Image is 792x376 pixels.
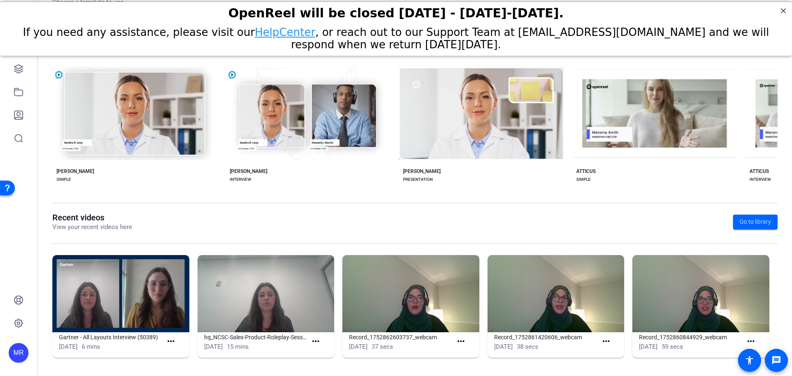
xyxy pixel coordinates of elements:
span: 38 secs [517,343,538,350]
div: [PERSON_NAME] [403,168,441,175]
div: INTERVIEW [750,176,771,183]
span: Go to library [740,218,771,226]
h1: Record_1752862603737_webcam [349,332,453,342]
span: 59 secs [662,343,683,350]
span: [DATE] [494,343,513,350]
a: Go to library [733,215,778,229]
mat-icon: more_horiz [456,336,466,347]
mat-icon: message [771,355,781,365]
h1: Record_1752860844929_webcam [639,332,742,342]
a: HelpCenter [255,24,316,36]
div: MR [9,343,28,363]
div: OpenReel will be closed [DATE] - [DATE]-[DATE]. [10,4,782,18]
span: 6 mins [82,343,100,350]
div: ATTICUS [750,168,769,175]
div: SIMPLE [576,176,591,183]
h1: hq_NCSC-Sales-Product-Roleplay-Session-Video-Shoot-[GEOGRAPHIC_DATA][PERSON_NAME]-2025-08-05-14-0... [204,332,308,342]
mat-icon: more_horiz [746,336,756,347]
mat-icon: more_horiz [166,336,176,347]
h1: Recent videos [52,213,132,222]
div: [PERSON_NAME] [57,168,94,175]
mat-icon: more_horiz [601,336,611,347]
h1: Gartner - All Layouts Interview (50389) [59,332,163,342]
div: SIMPLE [57,176,71,183]
div: [PERSON_NAME] [230,168,267,175]
div: PRESENTATION [403,176,433,183]
div: INTERVIEW [230,176,251,183]
span: [DATE] [349,343,368,350]
span: 15 mins [227,343,249,350]
span: [DATE] [59,343,78,350]
span: [DATE] [204,343,223,350]
p: View your recent videos here [52,222,132,232]
img: Record_1752862603737_webcam [342,255,479,332]
img: Record_1752861420606_webcam [488,255,625,332]
span: 37 secs [372,343,393,350]
mat-icon: more_horiz [311,336,321,347]
img: Gartner - All Layouts Interview (50389) [52,255,189,332]
mat-icon: accessibility [745,355,754,365]
img: Record_1752860844929_webcam [632,255,769,332]
h1: Record_1752861420606_webcam [494,332,598,342]
img: hq_NCSC-Sales-Product-Roleplay-Session-Video-Shoot-Madison-Tighe-2025-08-05-14-08-10-946-1 [198,255,335,332]
span: If you need any assistance, please visit our , or reach out to our Support Team at [EMAIL_ADDRESS... [23,24,769,49]
span: [DATE] [639,343,658,350]
div: ATTICUS [576,168,596,175]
